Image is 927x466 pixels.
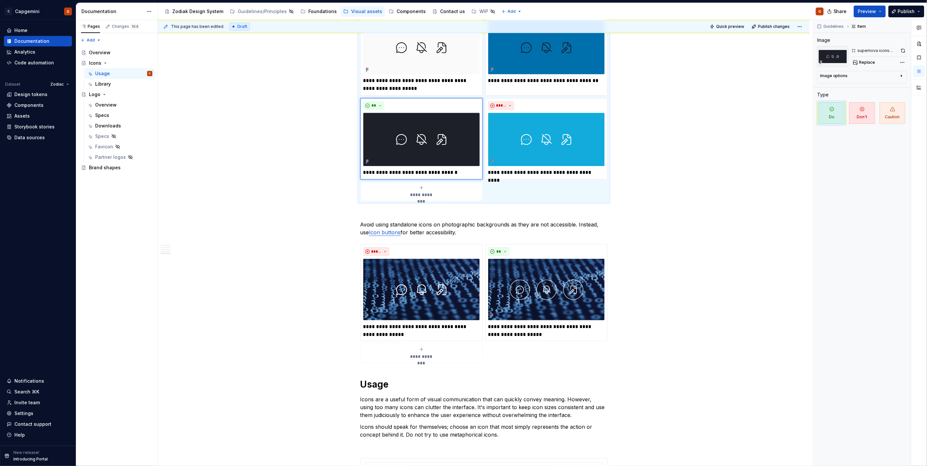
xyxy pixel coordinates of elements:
[351,8,382,15] div: Visual assets
[14,102,43,108] div: Components
[85,131,155,141] a: Specs
[820,73,848,78] div: Image options
[95,154,126,160] div: Partner logos
[78,58,155,68] a: Icons
[14,389,39,395] div: Search ⌘K
[817,37,830,43] div: Image
[14,410,33,417] div: Settings
[5,8,12,15] div: C
[13,457,48,462] p: Introducing Portal
[4,408,72,419] a: Settings
[824,6,851,17] button: Share
[4,25,72,36] a: Home
[815,22,847,31] button: Guidelines
[4,397,72,408] a: Invite team
[488,21,605,74] img: 17d96b98-a38e-4451-95a5-e7669d6c4db2.png
[360,423,608,439] p: Icons should speak for themselves; choose an icon that most simply represents the action or conce...
[78,47,155,173] div: Page tree
[820,73,904,81] button: Image options
[14,124,55,130] div: Storybook stories
[479,8,488,15] div: WIP
[14,399,40,406] div: Invite team
[67,9,69,14] div: G
[81,8,143,15] div: Documentation
[397,8,426,15] div: Components
[130,24,139,29] span: 104
[78,47,155,58] a: Overview
[880,102,905,124] span: Caution
[95,123,121,129] div: Downloads
[5,82,20,87] div: Dataset
[85,121,155,131] a: Downloads
[360,378,608,390] h1: Usage
[78,36,103,45] button: Add
[85,79,155,89] a: Library
[15,8,40,15] div: Capgemini
[85,100,155,110] a: Overview
[833,8,847,15] span: Share
[95,133,109,140] div: Specs
[14,49,35,55] div: Analytics
[14,113,30,119] div: Assets
[817,101,846,125] button: Do
[858,8,876,15] span: Preview
[85,110,155,121] a: Specs
[87,38,95,43] span: Add
[95,112,109,119] div: Specs
[469,6,498,17] a: WIP
[85,141,155,152] a: Favicon
[716,24,744,29] span: Quick preview
[369,229,401,236] a: Icon buttons
[162,6,226,17] a: Zodiak Design System
[238,8,287,15] div: Guidelines/Principles
[14,59,54,66] div: Code automation
[4,430,72,440] button: Help
[4,111,72,121] a: Assets
[758,24,790,29] span: Publish changes
[898,8,915,15] span: Publish
[507,9,516,14] span: Add
[854,6,886,17] button: Preview
[360,221,608,236] p: Avoid using standalone icons on photographic backgrounds as they are not accessible. Instead, use...
[89,164,121,171] div: Brand shapes
[14,378,44,384] div: Notifications
[386,6,428,17] a: Components
[50,82,64,87] span: Zodiac
[818,9,821,14] div: G
[4,387,72,397] button: Search ⌘K
[81,24,100,29] div: Pages
[85,152,155,162] a: Partner logos
[848,101,877,125] button: Don't
[14,432,25,438] div: Help
[708,22,747,31] button: Quick preview
[1,4,75,18] button: CCapgeminiG
[89,49,111,56] div: Overview
[440,8,465,15] div: Contact us
[14,38,49,44] div: Documentation
[750,22,793,31] button: Publish changes
[14,421,51,427] div: Contact support
[4,132,72,143] a: Data sources
[298,6,339,17] a: Foundations
[363,113,480,166] img: 9525bf32-abc4-4286-99f3-637c405b75f7.png
[823,24,844,29] span: Guidelines
[95,143,113,150] div: Favicon
[172,8,223,15] div: Zodiak Design System
[488,259,605,320] img: 1f3ba38c-39a3-4108-b7a8-01d894daeaa0.png
[859,60,875,65] span: Replace
[4,100,72,110] a: Components
[237,24,247,29] span: Draft
[95,81,111,87] div: Library
[363,21,480,74] img: 5a76e461-f7e4-4469-a1c5-c454758f5ebf.png
[78,162,155,173] a: Brand shapes
[13,450,39,455] p: New release!
[817,92,829,98] div: Type
[227,6,297,17] a: Guidelines/Principles
[112,24,139,29] div: Changes
[488,113,605,166] img: 62923467-621a-4fc2-95b1-438ae79bf309.png
[95,102,117,108] div: Overview
[878,101,907,125] button: Caution
[14,27,27,34] div: Home
[14,91,47,98] div: Design tokens
[360,395,608,419] p: Icons are a useful form of visual communication that can quickly convey meaning. However, using t...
